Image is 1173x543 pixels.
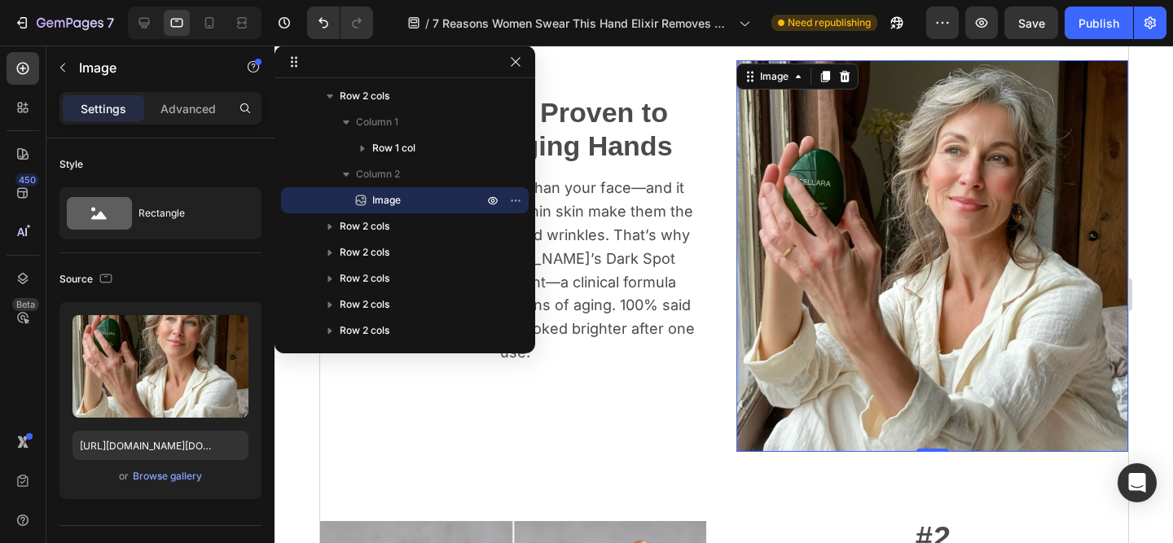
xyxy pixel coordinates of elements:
[1118,463,1157,502] div: Open Intercom Messenger
[15,173,39,186] div: 450
[788,15,871,30] span: Need republishing
[79,58,217,77] p: Image
[1065,7,1133,39] button: Publish
[430,477,794,508] p: #2
[7,7,121,39] button: 7
[81,100,126,117] p: Settings
[307,7,373,39] div: Undo/Redo
[320,46,1128,543] iframe: Design area
[132,468,203,484] button: Browse gallery
[72,315,248,418] img: preview-image
[340,88,389,104] span: Row 2 cols
[107,13,114,33] p: 7
[1018,16,1045,30] span: Save
[340,270,389,287] span: Row 2 cols
[59,157,83,172] div: Style
[425,15,429,32] span: /
[12,298,39,311] div: Beta
[59,269,116,291] div: Source
[72,431,248,460] input: https://example.com/image.jpg
[356,166,400,182] span: Column 2
[372,192,401,208] span: Image
[133,469,202,484] div: Browse gallery
[340,296,389,313] span: Row 2 cols
[340,322,389,339] span: Row 2 cols
[372,140,415,156] span: Row 1 col
[433,15,732,32] span: 7 Reasons Women Swear This Hand Elixir Removes Dark Spots and Makes Their Hands Look 10 Years You...
[1004,7,1058,39] button: Save
[138,195,238,232] div: Rectangle
[119,466,129,486] span: or
[160,100,216,117] p: Advanced
[1079,15,1119,32] div: Publish
[340,244,389,261] span: Row 2 cols
[340,218,389,234] span: Row 2 cols
[356,114,398,130] span: Column 1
